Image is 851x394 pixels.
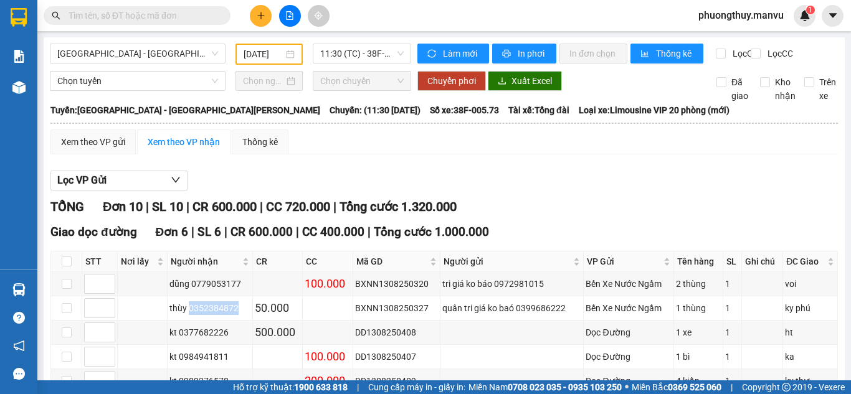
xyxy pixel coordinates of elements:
[688,7,794,23] span: phuongthuy.manvu
[314,11,323,20] span: aim
[584,321,674,345] td: Dọc Đường
[625,385,629,390] span: ⚪️
[368,380,465,394] span: Cung cấp máy in - giấy in:
[782,383,791,392] span: copyright
[296,225,299,239] span: |
[52,11,60,20] span: search
[197,225,221,239] span: SL 6
[253,251,303,272] th: CR
[763,47,795,60] span: Lọc CC
[502,49,513,59] span: printer
[417,44,489,63] button: syncLàm mới
[374,225,489,239] span: Tổng cước 1.000.000
[786,255,825,268] span: ĐC Giao
[728,47,760,60] span: Lọc CR
[586,326,672,339] div: Dọc Đường
[50,225,137,239] span: Giao dọc đường
[302,225,364,239] span: CC 400.000
[57,172,107,188] span: Lọc VP Gửi
[340,199,457,214] span: Tổng cước 1.320.000
[785,301,835,315] div: ky phú
[169,326,250,339] div: kt 0377682226
[250,5,272,27] button: plus
[827,10,839,21] span: caret-down
[320,72,404,90] span: Chọn chuyến
[799,10,811,21] img: icon-new-feature
[171,255,240,268] span: Người nhận
[511,74,552,88] span: Xuất Excel
[152,199,183,214] span: SL 10
[417,71,486,91] button: Chuyển phơi
[171,175,181,185] span: down
[584,369,674,393] td: Dọc Đường
[723,251,742,272] th: SL
[442,301,581,315] div: quân tri giá ko baó 0399686222
[676,301,721,315] div: 1 thùng
[231,225,293,239] span: CR 600.000
[468,380,622,394] span: Miền Nam
[330,103,421,117] span: Chuyến: (11:30 [DATE])
[584,272,674,296] td: Bến Xe Nước Ngầm
[355,277,438,291] div: BXNN1308250320
[668,382,721,392] strong: 0369 525 060
[305,348,351,365] div: 100.000
[731,380,733,394] span: |
[148,135,220,149] div: Xem theo VP nhận
[146,199,149,214] span: |
[266,199,330,214] span: CC 720.000
[508,382,622,392] strong: 0708 023 035 - 0935 103 250
[656,47,693,60] span: Thống kê
[785,374,835,388] div: ky thư
[559,44,627,63] button: In đơn chọn
[355,301,438,315] div: BXNN1308250327
[169,277,250,291] div: dũng 0779053177
[587,255,661,268] span: VP Gửi
[444,255,571,268] span: Người gửi
[427,49,438,59] span: sync
[640,49,651,59] span: bar-chart
[785,326,835,339] div: ht
[674,251,723,272] th: Tên hàng
[308,5,330,27] button: aim
[50,171,188,190] button: Lọc VP Gửi
[169,301,250,315] div: thùy 0352384872
[13,312,25,324] span: question-circle
[443,47,479,60] span: Làm mới
[584,345,674,369] td: Dọc Đường
[57,72,218,90] span: Chọn tuyến
[244,47,283,61] input: 13/08/2025
[430,103,499,117] span: Số xe: 38F-005.73
[69,9,216,22] input: Tìm tên, số ĐT hoặc mã đơn
[294,382,348,392] strong: 1900 633 818
[726,75,753,103] span: Đã giao
[579,103,730,117] span: Loại xe: Limousine VIP 20 phòng (mới)
[11,8,27,27] img: logo-vxr
[586,277,672,291] div: Bến Xe Nước Ngầm
[355,350,438,364] div: DD1308250407
[442,277,581,291] div: tri giá ko báo 0972981015
[50,199,84,214] span: TỔNG
[368,225,371,239] span: |
[303,251,353,272] th: CC
[233,380,348,394] span: Hỗ trợ kỹ thuật:
[12,50,26,63] img: solution-icon
[586,350,672,364] div: Dọc Đường
[224,225,227,239] span: |
[676,326,721,339] div: 1 xe
[353,296,440,321] td: BXNN1308250327
[191,225,194,239] span: |
[61,135,125,149] div: Xem theo VP gửi
[586,301,672,315] div: Bến Xe Nước Ngầm
[725,350,739,364] div: 1
[676,374,721,388] div: 4 kiện
[806,6,815,14] sup: 1
[353,369,440,393] td: DD1308250409
[257,11,265,20] span: plus
[193,199,257,214] span: CR 600.000
[260,199,263,214] span: |
[518,47,546,60] span: In phơi
[785,277,835,291] div: voi
[725,326,739,339] div: 1
[357,380,359,394] span: |
[814,75,841,103] span: Trên xe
